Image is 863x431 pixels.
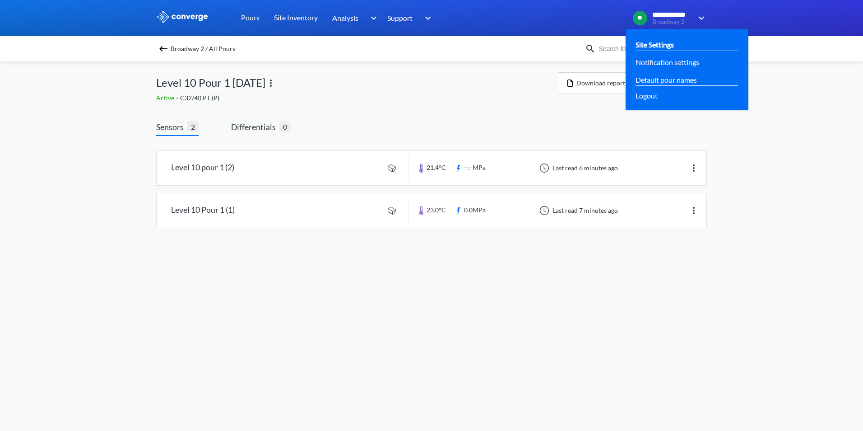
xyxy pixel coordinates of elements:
a: Site Settings [636,39,674,50]
span: Differentials [231,121,279,133]
span: Broadway 2 / All Pours [171,42,235,55]
input: Search for a sensor by name [596,44,705,54]
img: icon-search.svg [585,43,596,54]
img: logo_ewhite.svg [156,11,209,23]
span: Broadway 2 [652,19,692,25]
span: Logout [636,90,658,101]
img: downArrow.svg [692,13,707,23]
img: more.svg [265,78,276,89]
button: Download report [558,72,635,94]
div: C32/40 PT (P) [156,93,558,103]
img: downArrow.svg [365,13,379,23]
span: 0 [279,121,291,132]
span: Level 10 Pour 1 [DATE] [156,74,265,91]
span: - [176,94,180,102]
span: Analysis [332,12,358,23]
span: Active [156,94,176,102]
span: 2 [187,121,199,132]
a: Default pour names [636,74,697,85]
span: Sensors [156,121,187,133]
img: icon-file.svg [567,80,573,87]
img: backspace.svg [158,43,169,54]
img: more.svg [688,205,699,216]
img: downArrow.svg [419,13,433,23]
img: more.svg [688,163,699,173]
a: Notification settings [636,56,699,68]
span: Support [387,12,413,23]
